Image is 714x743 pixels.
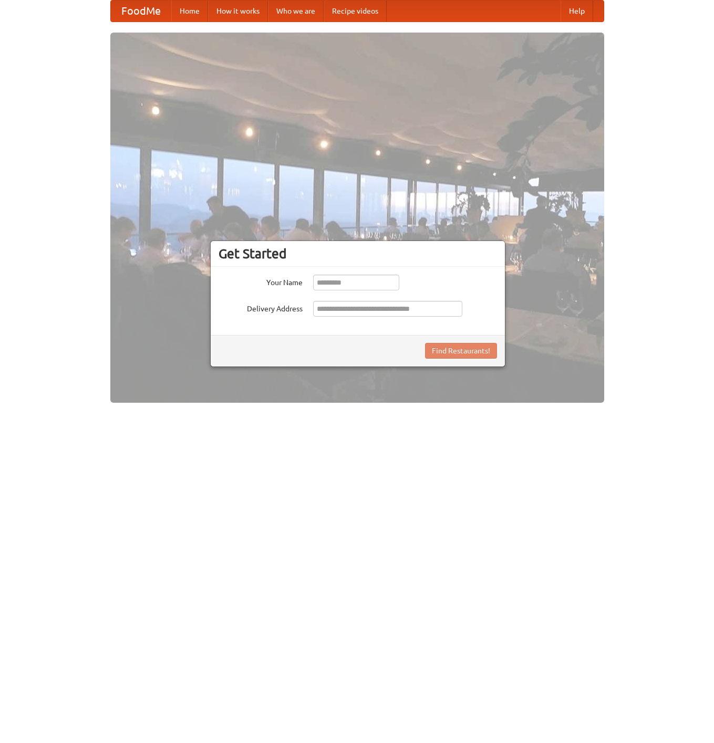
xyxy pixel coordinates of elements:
[219,246,497,261] h3: Get Started
[324,1,387,22] a: Recipe videos
[171,1,208,22] a: Home
[561,1,593,22] a: Help
[219,301,303,314] label: Delivery Address
[111,1,171,22] a: FoodMe
[219,275,303,288] label: Your Name
[208,1,268,22] a: How it works
[425,343,497,359] button: Find Restaurants!
[268,1,324,22] a: Who we are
